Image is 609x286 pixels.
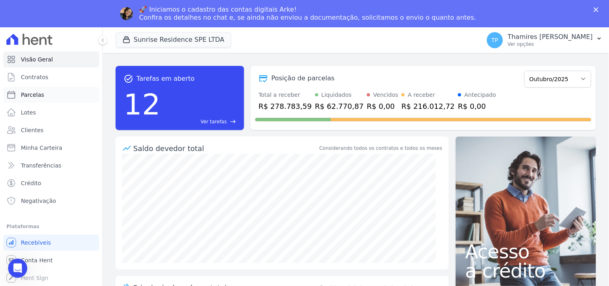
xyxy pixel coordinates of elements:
a: Clientes [3,122,99,138]
p: Thamires [PERSON_NAME] [508,33,593,41]
div: R$ 216.012,72 [401,101,455,112]
span: Crédito [21,179,41,187]
div: Considerando todos os contratos e todos os meses [320,145,442,152]
div: 12 [124,84,161,125]
span: Parcelas [21,91,44,99]
div: Fechar [594,7,602,12]
div: R$ 0,00 [458,101,496,112]
span: Negativação [21,197,56,205]
div: A receber [408,91,435,99]
div: Antecipado [464,91,496,99]
a: Parcelas [3,87,99,103]
div: R$ 0,00 [367,101,398,112]
div: Plataformas [6,222,96,231]
img: Profile image for Adriane [120,7,133,20]
button: TP Thamires [PERSON_NAME] Ver opções [481,29,609,51]
span: task_alt [124,74,133,84]
span: Visão Geral [21,55,53,63]
a: Transferências [3,157,99,174]
a: Contratos [3,69,99,85]
span: Lotes [21,108,36,116]
div: R$ 278.783,59 [259,101,312,112]
span: Ver tarefas [201,118,227,125]
span: Minha Carteira [21,144,62,152]
span: Tarefas em aberto [136,74,195,84]
div: Vencidos [373,91,398,99]
a: Recebíveis [3,235,99,251]
span: east [230,118,236,125]
span: Transferências [21,161,61,170]
a: Lotes [3,104,99,121]
span: Recebíveis [21,239,51,247]
a: Conta Hent [3,252,99,268]
span: Contratos [21,73,48,81]
a: Minha Carteira [3,140,99,156]
span: Clientes [21,126,43,134]
div: R$ 62.770,87 [315,101,364,112]
div: 🚀 Iniciamos o cadastro das contas digitais Arke! Confira os detalhes no chat e, se ainda não envi... [139,6,477,22]
span: Conta Hent [21,256,53,264]
a: Negativação [3,193,99,209]
span: Acesso [465,242,587,261]
iframe: Intercom live chat [8,259,27,278]
button: Sunrise Residence SPE LTDA [116,32,231,47]
div: Posição de parcelas [271,74,335,83]
div: Liquidados [322,91,352,99]
span: TP [491,37,498,43]
a: Visão Geral [3,51,99,67]
a: Ver tarefas east [164,118,236,125]
p: Ver opções [508,41,593,47]
a: Crédito [3,175,99,191]
div: Saldo devedor total [133,143,318,154]
span: a crédito [465,261,587,280]
div: Total a receber [259,91,312,99]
